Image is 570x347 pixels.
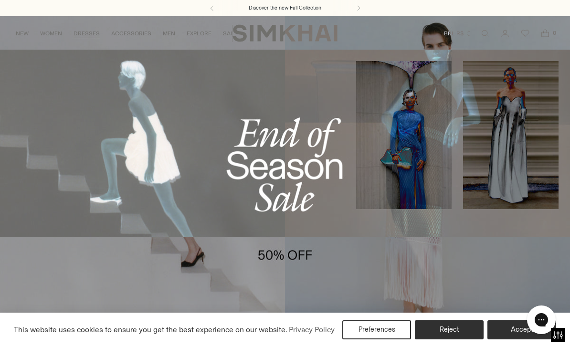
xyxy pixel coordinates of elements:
[14,325,287,334] span: This website uses cookies to ensure you get the best experience on our website.
[415,320,484,339] button: Reject
[287,323,336,337] a: Privacy Policy (opens in a new tab)
[550,29,559,37] span: 0
[111,23,151,44] a: ACCESSORIES
[232,24,338,42] a: SIMKHAI
[163,23,175,44] a: MEN
[475,24,495,43] a: Open search modal
[342,320,411,339] button: Preferences
[496,24,515,43] a: Go to the account page
[444,23,472,44] button: BRL R$
[187,23,211,44] a: EXPLORE
[40,23,62,44] a: WOMEN
[516,24,535,43] a: Wishlist
[74,23,100,44] a: DRESSES
[223,23,237,44] a: SALE
[487,320,556,339] button: Accept
[16,23,29,44] a: NEW
[536,24,555,43] a: Open cart modal
[249,4,321,12] a: Discover the new Fall Collection
[522,302,560,337] iframe: Gorgias live chat messenger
